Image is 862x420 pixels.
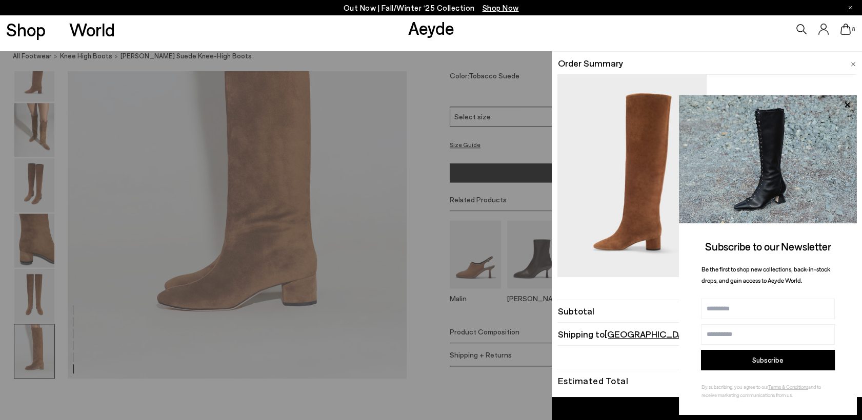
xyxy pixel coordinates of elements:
[557,75,707,281] img: AEYDE_WILLACOWSUEDELEATHERTOBACCO_1_4700781f-0843-4454-92d4-1f55a7fa3ebd_900x.jpg
[851,27,856,32] span: 8
[701,265,830,284] span: Be the first to shop new collections, back-in-stock drops, and gain access to Aeyde World.
[344,2,519,14] p: Out Now | Fall/Winter ‘25 Collection
[701,350,835,370] button: Subscribe
[557,377,628,384] div: Estimated Total
[408,17,454,38] a: Aeyde
[768,384,808,390] a: Terms & Conditions
[679,95,857,223] img: 2a6287a1333c9a56320fd6e7b3c4a9a9.jpg
[6,20,46,38] a: Shop
[69,20,115,38] a: World
[483,3,519,12] span: Navigate to /collections/new-in
[557,300,856,323] li: Subtotal
[557,57,623,70] span: Order Summary
[701,384,768,390] span: By subscribing, you agree to our
[840,24,851,35] a: 8
[557,328,696,341] span: Shipping to
[604,328,696,340] span: [GEOGRAPHIC_DATA]
[552,397,862,420] a: View Cart
[705,240,831,253] span: Subscribe to our Newsletter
